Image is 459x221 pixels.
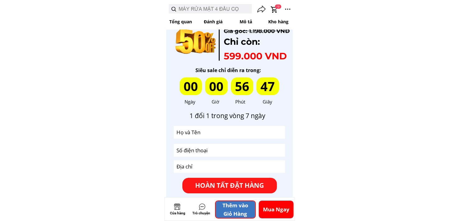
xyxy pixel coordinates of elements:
p: HOÀN TẤT ĐẶT HÀNG [182,178,277,193]
p: Đánh giá [197,16,230,28]
p: Mô tả [230,16,262,28]
div: Giá gốc: 1.198.000 VNĐ [224,27,292,36]
div: Giây [263,98,275,105]
div: Phút [236,98,248,105]
p: Thêm vào Giỏ Hàng [216,201,255,218]
div: Chỉ còn: [224,35,292,49]
div: 1 đổi 1 trong vòng 7 ngày [190,111,269,121]
div: Siêu sale chỉ diễn ra trong: [196,67,263,75]
div: Giờ [212,98,224,105]
p: Tổng quan [164,16,197,28]
input: Họ và Tên [175,126,283,139]
input: Số điện thoại [175,144,283,157]
p: Kho hàng [262,16,295,28]
div: Ngày [185,98,197,105]
p: Mua Ngay [259,201,293,218]
div: 599.000 VND [224,49,292,64]
input: Địa chỉ [175,160,283,173]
